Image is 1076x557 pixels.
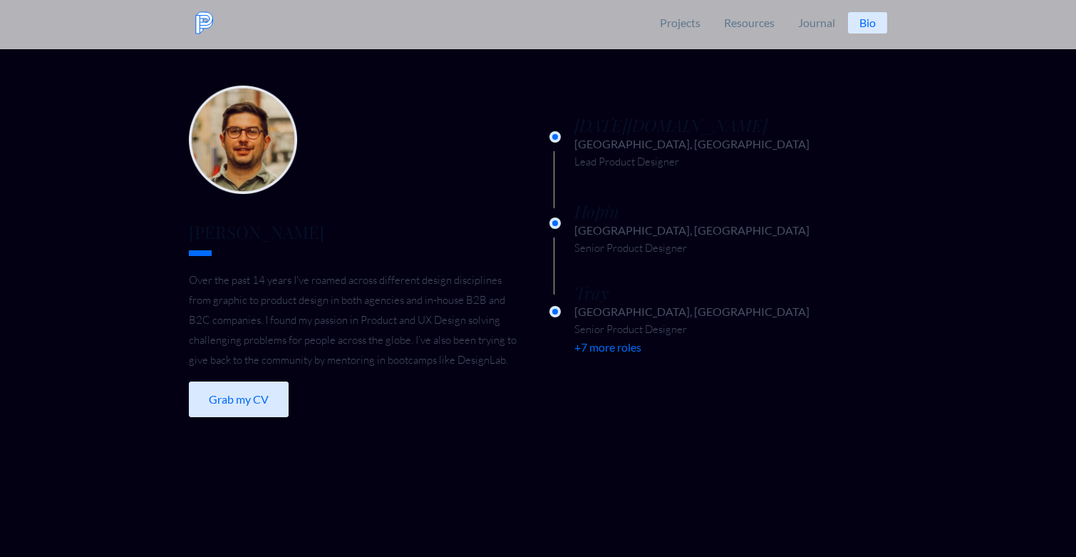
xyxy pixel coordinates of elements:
p: Lead Product Designer [574,152,809,172]
span: [GEOGRAPHIC_DATA], [GEOGRAPHIC_DATA] [574,223,809,237]
img: bullet.svg [549,306,561,317]
h4: Tray [574,281,809,304]
a: Bio [848,12,887,34]
span: [GEOGRAPHIC_DATA], [GEOGRAPHIC_DATA] [574,305,809,318]
p: Over the past 14 years I've roamed across different design disciplines from graphic to product de... [189,270,524,370]
p: Senior Product Designer [574,320,809,339]
img: me.png [189,86,297,194]
span: [GEOGRAPHIC_DATA], [GEOGRAPHIC_DATA] [574,137,809,150]
img: Logo [193,11,216,34]
h4: Hopin [574,200,809,223]
img: bullet.svg [549,218,561,229]
h2: [PERSON_NAME] [189,220,524,243]
p: Senior Product Designer [574,238,809,258]
a: Grab my CV [189,382,289,417]
img: bullet.svg [549,131,561,143]
a: +7 more roles [574,340,641,354]
h4: [DATE][DOMAIN_NAME] [574,113,809,136]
